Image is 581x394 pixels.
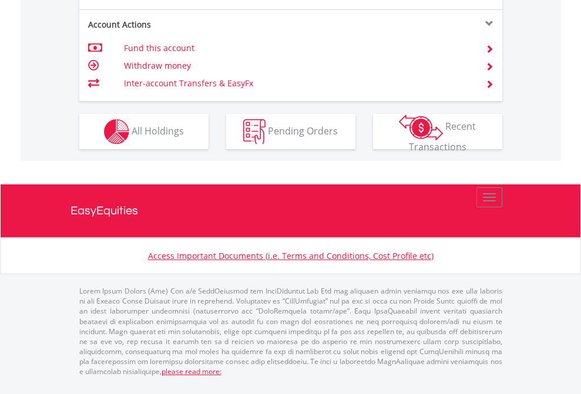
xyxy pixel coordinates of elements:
[124,75,471,92] td: Inter-account Transfers & EasyFx
[70,184,511,237] a: EasyEquities
[243,119,266,144] img: pending_instructions-wht.png
[373,114,502,149] button: Recent Transactions
[132,124,184,137] span: All Holdings
[226,114,355,149] button: Pending Orders
[148,250,434,261] a: Access Important Documents (i.e. Terms and Conditions, Cost Profile etc)
[124,57,471,75] td: Withdraw money
[399,115,443,140] img: transactions-zar-wht.png
[268,124,338,137] span: Pending Orders
[162,366,221,376] a: please read more:
[79,114,209,149] button: All Holdings
[79,19,291,31] div: Account Actions
[79,286,502,376] p: Lorem Ipsum Dolors (Ame) Con a/e SeddOeiusmod tem InciDiduntut Lab Etd mag aliquaen admin veniamq...
[104,119,129,144] img: holdings-wht.png
[124,39,471,57] td: Fund this account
